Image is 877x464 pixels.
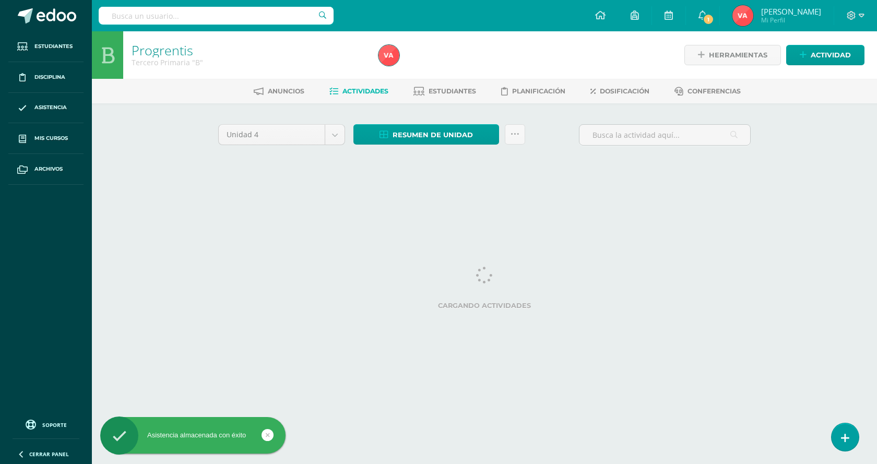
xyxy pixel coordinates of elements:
span: Dosificación [600,87,649,95]
span: Planificación [512,87,565,95]
span: Disciplina [34,73,65,81]
span: Soporte [42,421,67,429]
a: Unidad 4 [219,125,345,145]
img: 5ef59e455bde36dc0487bc51b4dad64e.png [378,45,399,66]
span: Cerrar panel [29,450,69,458]
a: Disciplina [8,62,84,93]
div: Asistencia almacenada con éxito [100,431,286,440]
a: Estudiantes [8,31,84,62]
span: Archivos [34,165,63,173]
span: Resumen de unidad [393,125,473,145]
a: Dosificación [590,83,649,100]
a: Resumen de unidad [353,124,499,145]
div: Tercero Primaria 'B' [132,57,366,67]
a: Soporte [13,417,79,431]
a: Actividad [786,45,864,65]
span: Actividades [342,87,388,95]
a: Conferencias [674,83,741,100]
span: Conferencias [688,87,741,95]
label: Cargando actividades [218,302,751,310]
span: Unidad 4 [227,125,317,145]
span: [PERSON_NAME] [761,6,821,17]
h1: Progrentis [132,43,366,57]
span: Actividad [811,45,851,65]
a: Actividades [329,83,388,100]
a: Anuncios [254,83,304,100]
input: Busca la actividad aquí... [579,125,750,145]
span: Estudiantes [34,42,73,51]
span: 1 [703,14,714,25]
a: Herramientas [684,45,781,65]
a: Archivos [8,154,84,185]
span: Anuncios [268,87,304,95]
span: Herramientas [709,45,767,65]
input: Busca un usuario... [99,7,334,25]
img: 5ef59e455bde36dc0487bc51b4dad64e.png [732,5,753,26]
a: Progrentis [132,41,193,59]
a: Mis cursos [8,123,84,154]
span: Asistencia [34,103,67,112]
span: Estudiantes [429,87,476,95]
span: Mis cursos [34,134,68,142]
span: Mi Perfil [761,16,821,25]
a: Planificación [501,83,565,100]
a: Asistencia [8,93,84,124]
a: Estudiantes [413,83,476,100]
